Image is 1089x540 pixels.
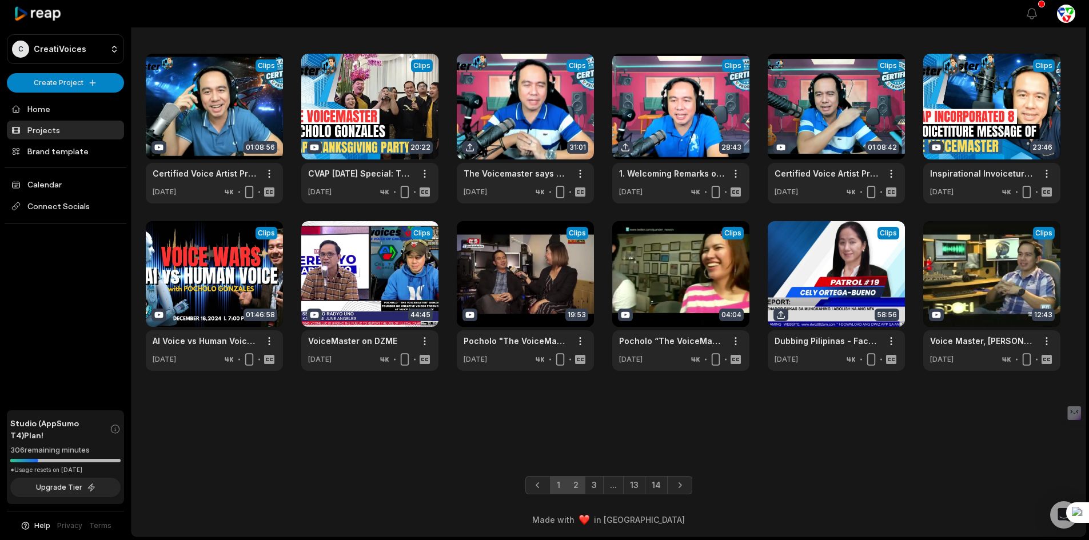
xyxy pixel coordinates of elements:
[1050,501,1078,529] div: Open Intercom Messenger
[645,476,668,494] a: Page 14
[579,515,589,525] img: heart emoji
[623,476,645,494] a: Page 13
[10,445,121,456] div: 306 remaining minutes
[7,99,124,118] a: Home
[10,478,121,497] button: Upgrade Tier
[153,167,258,179] a: Certified Voice Artist Program Batch 8
[930,335,1035,347] a: Voice Master, [PERSON_NAME] on Spotlight
[7,175,124,194] a: Calendar
[7,73,124,93] button: Create Project
[550,476,567,494] a: Page 1 is your current page
[308,335,397,347] a: VoiceMaster on DZME
[464,167,569,179] a: The Voicemaster says Goodbye to CVAP
[89,521,111,531] a: Terms
[667,476,692,494] a: Next page
[525,476,692,494] ul: Pagination
[308,167,413,179] a: CVAP [DATE] Special: The VoiceMaster Shares Untold Stories!
[930,167,1035,179] a: Inspirational Invoiceture: The VoiceMaster's Message to CVAP Batch 8
[34,44,86,54] p: CreatiVoices
[10,417,110,441] span: Studio (AppSumo T4) Plan!
[7,142,124,161] a: Brand template
[525,476,551,494] a: Previous page
[20,521,50,531] button: Help
[775,335,880,347] a: Dubbing Pilipinas - Facebook
[464,335,569,347] a: Pocholo "The VoiceMaster" [PERSON_NAME] DZRH News: Boses ng Bagong Henerasyon
[142,514,1075,526] div: Made with in [GEOGRAPHIC_DATA]
[619,167,724,179] a: 1. Welcoming Remarks of the VoiceMaster for the Certified Voice Artist Program
[153,335,258,347] a: AI Voice vs Human Voice in Filipino Advertising and Voice Acting
[10,466,121,474] div: *Usage resets on [DATE]
[7,196,124,217] span: Connect Socials
[585,476,604,494] a: Page 3
[12,41,29,58] div: C
[619,335,724,347] a: Pocholo “The VoiceMaster” [PERSON_NAME], [PERSON_NAME] [PERSON_NAME] at [PERSON_NAME] sa iJuander!
[775,167,880,179] a: Certified Voice Artist Program Batch 9 Week 1
[57,521,82,531] a: Privacy
[7,121,124,139] a: Projects
[567,476,585,494] a: Page 2
[603,476,624,494] a: Jump forward
[34,521,50,531] span: Help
